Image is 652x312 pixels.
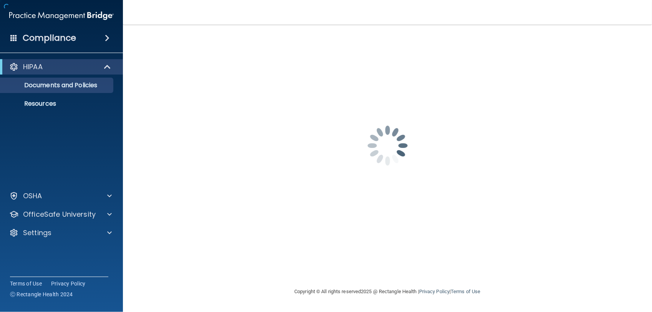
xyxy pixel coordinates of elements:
[451,289,480,294] a: Terms of Use
[9,228,112,237] a: Settings
[9,62,111,71] a: HIPAA
[9,210,112,219] a: OfficeSafe University
[9,8,114,23] img: PMB logo
[23,210,96,219] p: OfficeSafe University
[23,33,76,43] h4: Compliance
[9,191,112,201] a: OSHA
[5,81,110,89] p: Documents and Policies
[23,191,42,201] p: OSHA
[5,100,110,108] p: Resources
[23,62,43,71] p: HIPAA
[10,280,42,287] a: Terms of Use
[419,289,450,294] a: Privacy Policy
[10,290,73,298] span: Ⓒ Rectangle Health 2024
[51,280,86,287] a: Privacy Policy
[23,228,51,237] p: Settings
[247,279,528,304] div: Copyright © All rights reserved 2025 @ Rectangle Health | |
[349,107,426,184] img: spinner.e123f6fc.gif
